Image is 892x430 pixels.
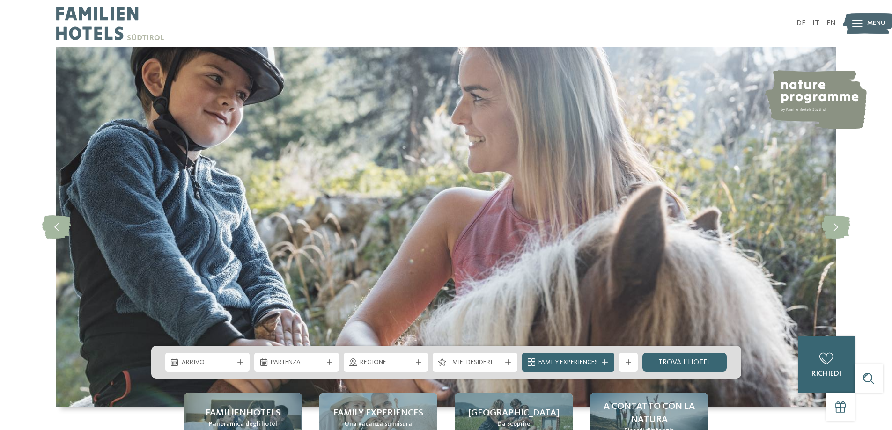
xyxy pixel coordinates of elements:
a: richiedi [798,336,855,393]
span: Partenza [271,358,323,367]
span: richiedi [811,370,841,378]
span: [GEOGRAPHIC_DATA] [468,407,560,420]
span: Arrivo [182,358,234,367]
span: Regione [360,358,412,367]
span: Family experiences [333,407,423,420]
span: Family Experiences [538,358,598,367]
span: A contatto con la natura [599,400,699,426]
span: Una vacanza su misura [345,420,412,429]
span: Da scoprire [497,420,531,429]
a: EN [826,20,836,27]
span: Panoramica degli hotel [209,420,277,429]
span: Menu [867,19,885,28]
img: Family hotel Alto Adige: the happy family places! [56,47,836,407]
a: IT [812,20,819,27]
a: DE [796,20,805,27]
span: Familienhotels [206,407,280,420]
a: trova l’hotel [642,353,727,372]
span: I miei desideri [449,358,501,367]
img: nature programme by Familienhotels Südtirol [764,70,867,129]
